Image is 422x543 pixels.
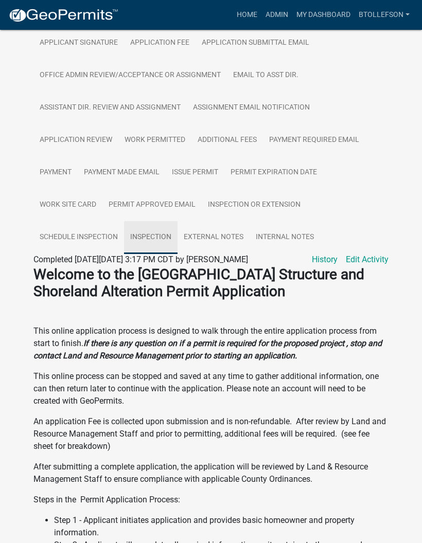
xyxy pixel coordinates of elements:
a: Issue Permit [166,156,224,189]
a: Additional Fees [191,124,263,157]
p: This online application process is designed to walk through the entire application process from s... [33,325,389,362]
a: Payment Made Email [78,156,166,189]
p: Steps in the Permit Application Process: [33,494,389,506]
a: My Dashboard [292,5,355,25]
a: Permit Approved Email [102,189,202,222]
a: Assignment Email Notification [187,92,316,124]
strong: Welcome to the [GEOGRAPHIC_DATA] Structure and Shoreland Alteration Permit Application [33,266,364,300]
span: Completed [DATE][DATE] 3:17 PM CDT by [PERSON_NAME] [33,255,248,264]
a: Email to Asst Dir. [227,59,305,92]
p: This online process can be stopped and saved at any time to gather additional information, one ca... [33,370,389,407]
a: Work Site Card [33,189,102,222]
a: Schedule Inspection [33,221,124,254]
a: Assistant Dir. Review and Assignment [33,92,187,124]
p: After submitting a complete application, the application will be reviewed by Land & Resource Mana... [33,461,389,485]
a: btollefson [355,5,414,25]
a: Application Fee [124,27,196,60]
strong: If there is any question on if a permit is required for the proposed project , stop and contact L... [33,338,382,360]
a: Application Review [33,124,118,157]
a: Admin [261,5,292,25]
a: Work Permitted [118,124,191,157]
a: Office Admin Review/Acceptance or Assignment [33,59,227,92]
a: Inspection or Extension [202,189,307,222]
a: Inspection [124,221,178,254]
li: Step 1 - Applicant initiates application and provides basic homeowner and property information. [54,514,389,539]
a: Internal Notes [250,221,320,254]
a: External Notes [178,221,250,254]
p: An application Fee is collected upon submission and is non-refundable. After review by Land and R... [33,415,389,452]
a: Home [233,5,261,25]
a: Payment [33,156,78,189]
a: Edit Activity [346,254,389,266]
a: Applicant Signature [33,27,124,60]
a: Permit Expiration Date [224,156,323,189]
a: Payment Required Email [263,124,365,157]
a: Application Submittal Email [196,27,315,60]
a: History [312,254,338,266]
